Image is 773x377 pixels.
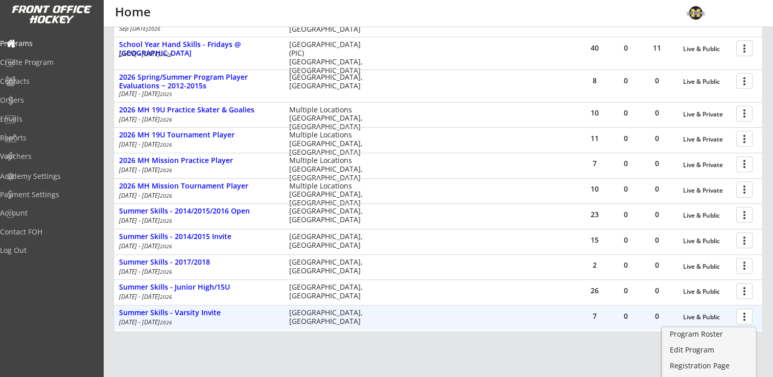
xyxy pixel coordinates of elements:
[642,237,672,244] div: 0
[683,111,731,118] div: Live & Private
[289,131,369,156] div: Multiple Locations [GEOGRAPHIC_DATA], [GEOGRAPHIC_DATA]
[579,313,610,320] div: 7
[119,258,278,267] div: Summer Skills - 2017/2018
[160,116,172,123] em: 2026
[683,212,731,219] div: Live & Public
[642,135,672,142] div: 0
[160,243,172,250] em: 2026
[579,109,610,116] div: 10
[579,135,610,142] div: 11
[119,91,275,97] div: [DATE] - [DATE]
[119,283,278,292] div: Summer Skills - Junior High/15U
[289,182,369,207] div: Multiple Locations [GEOGRAPHIC_DATA], [GEOGRAPHIC_DATA]
[160,167,172,174] em: 2026
[289,207,369,224] div: [GEOGRAPHIC_DATA], [GEOGRAPHIC_DATA]
[642,262,672,269] div: 0
[611,160,641,167] div: 0
[736,106,753,122] button: more_vert
[642,287,672,294] div: 0
[579,44,610,52] div: 40
[611,287,641,294] div: 0
[611,77,641,84] div: 0
[736,131,753,147] button: more_vert
[579,287,610,294] div: 26
[683,78,731,85] div: Live & Public
[119,294,275,300] div: [DATE] - [DATE]
[736,232,753,248] button: more_vert
[579,185,610,193] div: 10
[119,156,278,165] div: 2026 MH Mission Practice Player
[289,156,369,182] div: Multiple Locations [GEOGRAPHIC_DATA], [GEOGRAPHIC_DATA]
[160,90,172,98] em: 2025
[736,182,753,198] button: more_vert
[160,293,172,300] em: 2026
[119,269,275,275] div: [DATE] - [DATE]
[736,40,753,56] button: more_vert
[683,161,731,169] div: Live & Private
[642,109,672,116] div: 0
[119,193,275,199] div: [DATE] - [DATE]
[119,131,278,139] div: 2026 MH 19U Tournament Player
[611,313,641,320] div: 0
[670,346,748,354] div: Edit Program
[289,309,369,326] div: [GEOGRAPHIC_DATA], [GEOGRAPHIC_DATA]
[611,262,641,269] div: 0
[160,51,172,58] em: 2026
[611,44,641,52] div: 0
[160,217,172,224] em: 2026
[611,211,641,218] div: 0
[119,243,275,249] div: [DATE] - [DATE]
[119,26,275,32] div: Sep [DATE]
[289,40,369,75] div: [GEOGRAPHIC_DATA] (PIC) [GEOGRAPHIC_DATA], [GEOGRAPHIC_DATA]
[662,343,756,359] a: Edit Program
[683,187,731,194] div: Live & Private
[579,237,610,244] div: 15
[670,331,748,338] div: Program Roster
[611,135,641,142] div: 0
[160,268,172,275] em: 2026
[119,207,278,216] div: Summer Skills - 2014/2015/2016 Open
[119,73,278,90] div: 2026 Spring/Summer Program Player Evaluations ~ 2012-2015s
[736,258,753,274] button: more_vert
[683,45,731,53] div: Live & Public
[119,116,275,123] div: [DATE] - [DATE]
[119,319,275,325] div: [DATE] - [DATE]
[683,136,731,143] div: Live & Private
[642,313,672,320] div: 0
[683,314,731,321] div: Live & Public
[160,141,172,148] em: 2026
[736,156,753,172] button: more_vert
[611,185,641,193] div: 0
[736,283,753,299] button: more_vert
[119,309,278,317] div: Summer Skills - Varsity Invite
[642,185,672,193] div: 0
[642,77,672,84] div: 0
[289,258,369,275] div: [GEOGRAPHIC_DATA], [GEOGRAPHIC_DATA]
[148,25,160,32] em: 2026
[119,40,278,58] div: School Year Hand Skills - Fridays @ [GEOGRAPHIC_DATA]
[289,73,369,90] div: [GEOGRAPHIC_DATA], [GEOGRAPHIC_DATA]
[642,160,672,167] div: 0
[119,106,278,114] div: 2026 MH 19U Practice Skater & Goalies
[119,51,275,57] div: [DATE] - [DATE]
[579,77,610,84] div: 8
[736,309,753,324] button: more_vert
[119,232,278,241] div: Summer Skills - 2014/2015 Invite
[611,109,641,116] div: 0
[289,232,369,250] div: [GEOGRAPHIC_DATA], [GEOGRAPHIC_DATA]
[160,319,172,326] em: 2026
[119,218,275,224] div: [DATE] - [DATE]
[683,238,731,245] div: Live & Public
[289,106,369,131] div: Multiple Locations [GEOGRAPHIC_DATA], [GEOGRAPHIC_DATA]
[683,288,731,295] div: Live & Public
[662,359,756,374] a: Registration Page
[642,211,672,218] div: 0
[579,211,610,218] div: 23
[289,283,369,300] div: [GEOGRAPHIC_DATA], [GEOGRAPHIC_DATA]
[579,160,610,167] div: 7
[736,207,753,223] button: more_vert
[670,362,748,369] div: Registration Page
[611,237,641,244] div: 0
[736,73,753,89] button: more_vert
[119,182,278,191] div: 2026 MH Mission Tournament Player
